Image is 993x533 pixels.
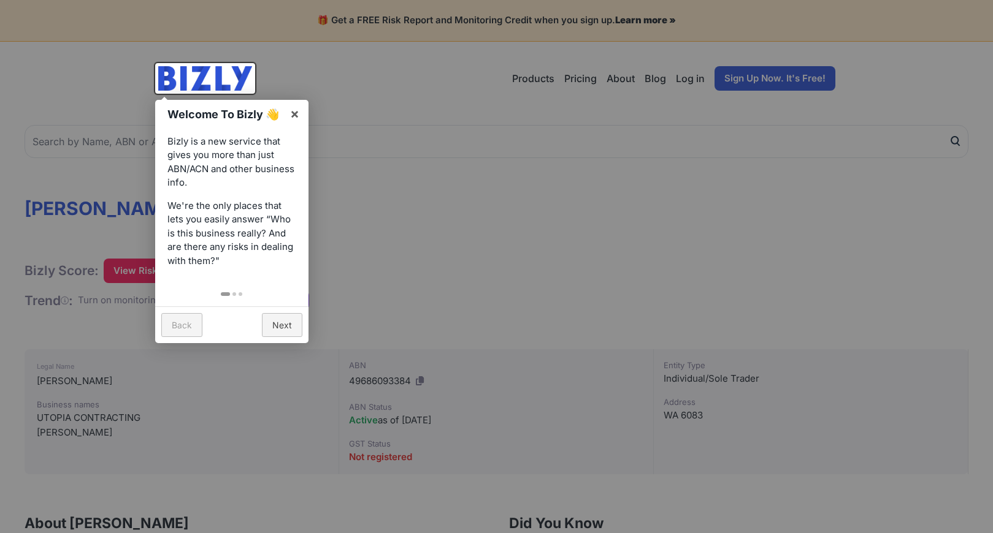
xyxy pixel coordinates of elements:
[167,106,283,123] h1: Welcome To Bizly 👋
[262,313,302,337] a: Next
[167,199,296,268] p: We're the only places that lets you easily answer “Who is this business really? And are there any...
[281,100,309,127] a: ×
[161,313,202,337] a: Back
[167,135,296,190] p: Bizly is a new service that gives you more than just ABN/ACN and other business info.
